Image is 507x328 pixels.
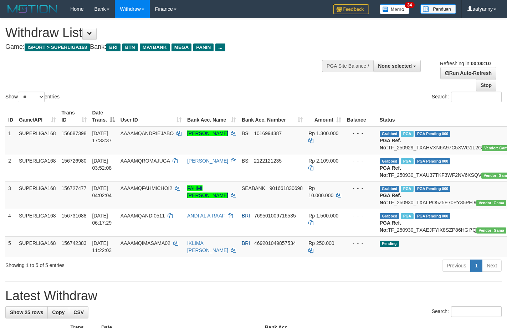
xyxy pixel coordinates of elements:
[347,157,374,164] div: - - -
[187,130,228,136] a: [PERSON_NAME]
[5,181,16,209] td: 3
[18,92,45,102] select: Showentries
[121,240,170,246] span: AAAAMQIMASAMA02
[254,213,296,219] span: Copy 769501009716535 to clipboard
[470,260,482,272] a: 1
[5,43,331,51] h4: Game: Bank:
[242,158,250,164] span: BSI
[121,158,170,164] span: AAAAMQROMAJUGA
[16,106,59,127] th: Game/API: activate to sort column ascending
[5,92,60,102] label: Show entries
[380,4,410,14] img: Button%20Memo.svg
[5,259,206,269] div: Showing 1 to 5 of 5 entries
[16,181,59,209] td: SUPERLIGA168
[333,4,369,14] img: Feedback.jpg
[308,130,338,136] span: Rp 1.300.000
[242,185,265,191] span: SEABANK
[380,193,401,205] b: PGA Ref. No:
[187,240,228,253] a: IKLIMA [PERSON_NAME]
[62,213,87,219] span: 156731688
[380,158,400,164] span: Grabbed
[5,26,331,40] h1: Withdraw List
[347,212,374,219] div: - - -
[140,43,170,51] span: MAYBANK
[89,106,118,127] th: Date Trans.: activate to sort column descending
[308,213,338,219] span: Rp 1.500.000
[69,306,88,318] a: CSV
[401,213,413,219] span: Marked by aafromsomean
[415,186,451,192] span: PGA Pending
[16,127,59,154] td: SUPERLIGA168
[92,185,112,198] span: [DATE] 04:02:04
[306,106,344,127] th: Amount: activate to sort column ascending
[73,309,84,315] span: CSV
[5,127,16,154] td: 1
[187,158,228,164] a: [PERSON_NAME]
[432,92,502,102] label: Search:
[171,43,192,51] span: MEGA
[16,236,59,257] td: SUPERLIGA168
[215,43,225,51] span: ...
[440,61,491,66] span: Refreshing in:
[380,165,401,178] b: PGA Ref. No:
[187,185,228,198] a: FAHMI [PERSON_NAME]
[482,260,502,272] a: Next
[347,185,374,192] div: - - -
[401,131,413,137] span: Marked by aafsoycanthlai
[47,306,69,318] a: Copy
[380,186,400,192] span: Grabbed
[380,213,400,219] span: Grabbed
[242,130,250,136] span: BSI
[401,158,413,164] span: Marked by aafromsomean
[344,106,377,127] th: Balance
[322,60,373,72] div: PGA Site Balance /
[242,240,250,246] span: BRI
[118,106,184,127] th: User ID: activate to sort column ascending
[308,240,334,246] span: Rp 250.000
[380,241,399,247] span: Pending
[476,79,496,91] a: Stop
[415,158,451,164] span: PGA Pending
[420,4,456,14] img: panduan.png
[5,289,502,303] h1: Latest Withdraw
[380,131,400,137] span: Grabbed
[5,106,16,127] th: ID
[415,213,451,219] span: PGA Pending
[5,154,16,181] td: 2
[16,154,59,181] td: SUPERLIGA168
[184,106,239,127] th: Bank Acc. Name: activate to sort column ascending
[378,63,412,69] span: None selected
[432,306,502,317] label: Search:
[451,306,502,317] input: Search:
[347,130,374,137] div: - - -
[92,240,112,253] span: [DATE] 11:22:03
[242,213,250,219] span: BRI
[62,240,87,246] span: 156742383
[442,260,471,272] a: Previous
[5,306,48,318] a: Show 25 rows
[373,60,421,72] button: None selected
[10,309,43,315] span: Show 25 rows
[401,186,413,192] span: Marked by aafandaneth
[471,61,491,66] strong: 00:00:10
[476,227,506,234] span: Vendor URL: https://trx31.1velocity.biz
[380,220,401,233] b: PGA Ref. No:
[62,158,87,164] span: 156726980
[308,185,333,198] span: Rp 10.000.000
[193,43,214,51] span: PANIN
[5,4,60,14] img: MOTION_logo.png
[405,2,414,8] span: 34
[187,213,225,219] a: ANDI AL A RAAF
[16,209,59,236] td: SUPERLIGA168
[476,200,506,206] span: Vendor URL: https://trx31.1velocity.biz
[121,130,174,136] span: AAAAMQANDRIEJABO
[308,158,338,164] span: Rp 2.109.000
[270,185,303,191] span: Copy 901661830698 to clipboard
[239,106,306,127] th: Bank Acc. Number: activate to sort column ascending
[380,138,401,150] b: PGA Ref. No:
[121,185,172,191] span: AAAAMQFAHMICHOI2
[92,130,112,143] span: [DATE] 17:33:37
[25,43,90,51] span: ISPORT > SUPERLIGA168
[92,158,112,171] span: [DATE] 03:52:08
[121,213,165,219] span: AAAAMQANDI0511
